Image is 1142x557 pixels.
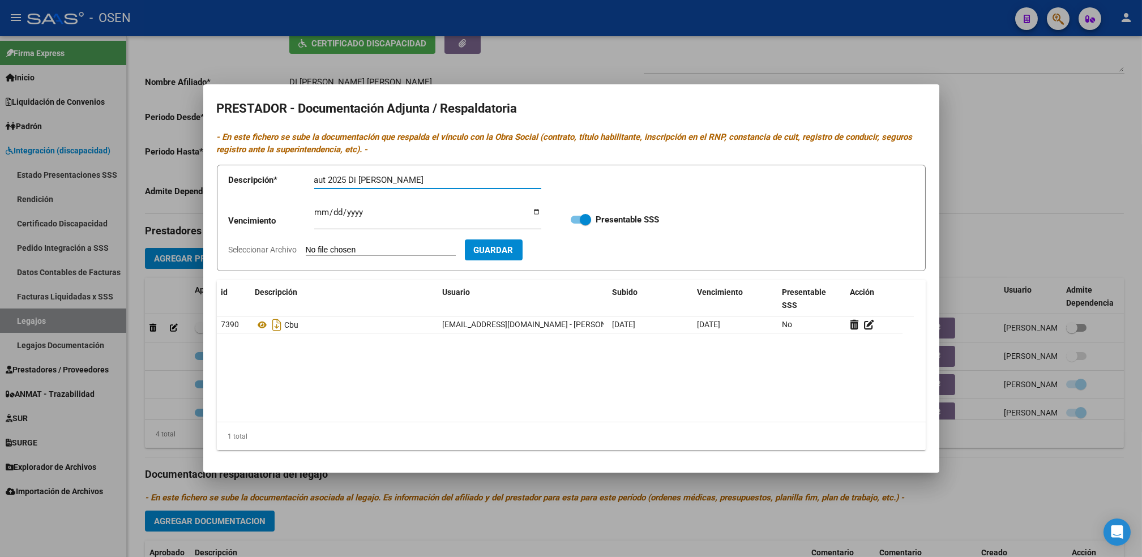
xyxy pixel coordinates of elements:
[850,288,875,297] span: Acción
[251,280,438,318] datatable-header-cell: Descripción
[782,288,827,310] span: Presentable SSS
[229,174,314,187] p: Descripción
[698,320,721,329] span: [DATE]
[474,245,514,255] span: Guardar
[698,288,743,297] span: Vencimiento
[221,288,228,297] span: id
[1103,519,1131,546] div: Open Intercom Messenger
[465,239,523,260] button: Guardar
[217,280,251,318] datatable-header-cell: id
[846,280,903,318] datatable-header-cell: Acción
[217,98,926,119] h2: PRESTADOR - Documentación Adjunta / Respaldatoria
[613,288,638,297] span: Subido
[255,288,298,297] span: Descripción
[217,422,926,451] div: 1 total
[229,245,297,254] span: Seleccionar Archivo
[443,288,471,297] span: Usuario
[438,280,608,318] datatable-header-cell: Usuario
[443,320,635,329] span: [EMAIL_ADDRESS][DOMAIN_NAME] - [PERSON_NAME]
[613,320,636,329] span: [DATE]
[693,280,778,318] datatable-header-cell: Vencimiento
[270,316,285,334] i: Descargar documento
[285,320,299,329] span: Cbu
[782,320,793,329] span: No
[229,215,314,228] p: Vencimiento
[221,320,239,329] span: 7390
[596,215,659,225] strong: Presentable SSS
[608,280,693,318] datatable-header-cell: Subido
[217,132,913,155] i: - En este fichero se sube la documentación que respalda el vínculo con la Obra Social (contrato, ...
[778,280,846,318] datatable-header-cell: Presentable SSS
